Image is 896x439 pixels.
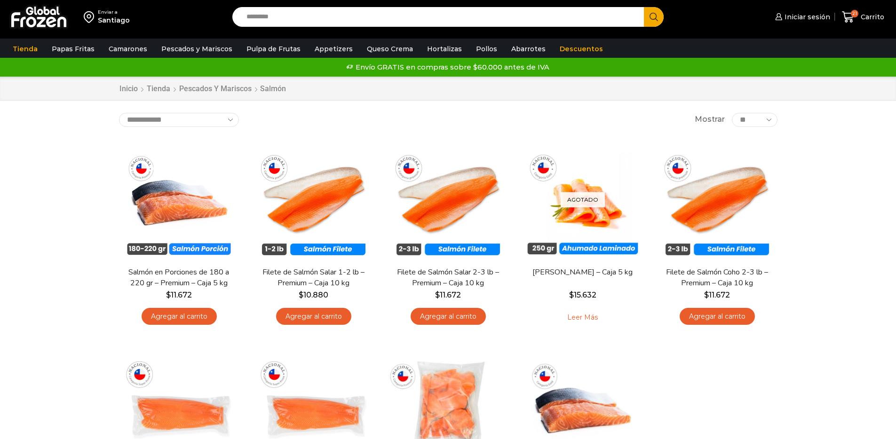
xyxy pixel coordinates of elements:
a: Iniciar sesión [773,8,830,26]
div: Santiago [98,16,130,25]
span: Carrito [858,12,884,22]
a: Pulpa de Frutas [242,40,305,58]
a: Appetizers [310,40,357,58]
span: Iniciar sesión [782,12,830,22]
a: Filete de Salmón Salar 2-3 lb – Premium – Caja 10 kg [394,267,502,289]
a: Tienda [8,40,42,58]
a: 21 Carrito [840,6,887,28]
span: Mostrar [695,114,725,125]
bdi: 11.672 [166,290,192,299]
a: Tienda [146,84,171,94]
a: Agregar al carrito: “Salmón en Porciones de 180 a 220 gr - Premium - Caja 5 kg” [142,308,217,325]
a: Papas Fritas [47,40,99,58]
a: Salmón en Porciones de 180 a 220 gr – Premium – Caja 5 kg [125,267,233,289]
img: address-field-icon.svg [84,9,98,25]
bdi: 11.672 [704,290,730,299]
span: $ [435,290,440,299]
a: Inicio [119,84,138,94]
a: Filete de Salmón Coho 2-3 lb – Premium – Caja 10 kg [663,267,771,289]
a: Agregar al carrito: “Filete de Salmón Salar 1-2 lb – Premium - Caja 10 kg” [276,308,351,325]
h1: Salmón [260,84,286,93]
bdi: 10.880 [299,290,328,299]
a: Hortalizas [422,40,467,58]
a: Filete de Salmón Salar 1-2 lb – Premium – Caja 10 kg [259,267,367,289]
a: Agregar al carrito: “Filete de Salmón Coho 2-3 lb - Premium - Caja 10 kg” [680,308,755,325]
p: Agotado [561,192,605,207]
span: $ [569,290,574,299]
span: $ [299,290,303,299]
div: Enviar a [98,9,130,16]
a: Pescados y Mariscos [157,40,237,58]
bdi: 15.632 [569,290,596,299]
span: 21 [851,10,858,17]
nav: Breadcrumb [119,84,286,94]
a: Leé más sobre “Salmón Ahumado Laminado - Caja 5 kg” [553,308,612,328]
a: Camarones [104,40,152,58]
a: Pollos [471,40,502,58]
button: Search button [644,7,664,27]
a: Agregar al carrito: “Filete de Salmón Salar 2-3 lb - Premium - Caja 10 kg” [411,308,486,325]
span: $ [704,290,709,299]
select: Pedido de la tienda [119,113,239,127]
a: [PERSON_NAME] – Caja 5 kg [528,267,636,278]
span: $ [166,290,171,299]
a: Abarrotes [507,40,550,58]
a: Pescados y Mariscos [179,84,252,94]
a: Descuentos [555,40,608,58]
bdi: 11.672 [435,290,461,299]
a: Queso Crema [362,40,418,58]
